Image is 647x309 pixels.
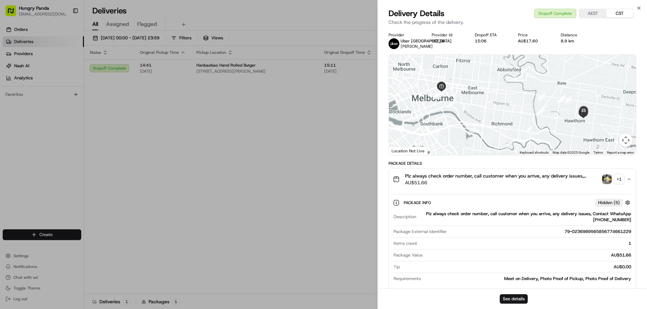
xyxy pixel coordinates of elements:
span: Requirements [394,276,421,282]
span: Items count [394,240,417,246]
button: CCF36 [432,38,444,44]
div: Plz always check order number, call customer when you arrive, any delivery issues, Contact WhatsA... [389,190,636,294]
span: • [56,104,58,110]
div: 10 [537,107,545,114]
button: Keyboard shortcuts [520,150,549,155]
div: Location Not Live [389,147,428,155]
img: Google [391,146,413,155]
span: AU$51.66 [405,179,599,186]
a: 💻API Documentation [54,148,111,160]
div: 8 [505,141,513,148]
span: Pylon [67,167,82,172]
p: Welcome 👋 [7,27,123,38]
div: 6 [446,101,454,108]
span: Package External Identifier [394,229,447,235]
a: Powered byPylon [48,166,82,172]
div: 📗 [7,151,12,156]
div: 7 [469,126,476,133]
div: We're available if you need us! [30,71,93,76]
a: Terms (opens in new tab) [593,151,603,154]
div: AU$51.66 [425,252,631,258]
img: Bea Lacdao [7,98,18,109]
a: Open this area in Google Maps (opens a new window) [391,146,413,155]
button: Map camera controls [619,133,633,147]
div: 11 [537,93,545,101]
button: Hidden (5) [595,198,632,207]
div: Distance [561,32,593,38]
div: 9 [525,125,532,133]
button: Plz always check order number, call customer when you arrive, any delivery issues, Contact WhatsA... [389,168,636,190]
span: [PERSON_NAME] [21,104,55,110]
div: Meet on Delivery, Photo Proof of Pickup, Photo Proof of Delivery [424,276,631,282]
div: 3 [433,90,440,98]
div: 79-0236989565856774661229 [450,229,631,235]
span: Uber [GEOGRAPHIC_DATA] [401,38,452,44]
span: 8月15日 [26,122,42,128]
img: 1736555255976-a54dd68f-1ca7-489b-9aae-adbdc363a1c4 [7,64,19,76]
div: Price [518,32,550,38]
div: Start new chat [30,64,111,71]
input: Clear [18,43,111,50]
div: AU$0.00 [403,264,631,270]
a: Report a map error [607,151,634,154]
span: Package Value [394,252,423,258]
span: Delivery Details [389,8,444,19]
div: Plz always check order number, call customer when you arrive, any delivery issues, Contact WhatsA... [419,211,631,223]
div: 💻 [57,151,62,156]
span: API Documentation [64,150,108,157]
span: Hidden ( 5 ) [598,200,620,206]
div: 5 [437,88,445,95]
span: Tip [394,264,400,270]
span: • [22,122,25,128]
div: 8.9 km [561,38,593,44]
button: CST [606,9,633,18]
div: 14 [564,96,572,103]
div: 1 [433,92,440,99]
div: Dropoff ETA [475,32,507,38]
a: 📗Knowledge Base [4,148,54,160]
div: Provider Id [432,32,464,38]
span: Package Info [404,200,432,205]
div: + 1 [614,175,624,184]
div: 1 [420,240,631,246]
img: 1736555255976-a54dd68f-1ca7-489b-9aae-adbdc363a1c4 [13,105,19,110]
div: Provider [389,32,421,38]
button: photo_proof_of_pickup image+1 [602,175,624,184]
div: Past conversations [7,87,45,93]
span: Plz always check order number, call customer when you arrive, any delivery issues, Contact WhatsA... [405,172,599,179]
div: AU$17.60 [518,38,550,44]
img: 1753817452368-0c19585d-7be3-40d9-9a41-2dc781b3d1eb [14,64,26,76]
img: uber-new-logo.jpeg [389,38,399,49]
div: 12 [557,95,565,102]
span: Map data ©2025 Google [553,151,589,154]
img: photo_proof_of_pickup image [602,175,612,184]
div: 15:06 [475,38,507,44]
img: Nash [7,7,20,20]
span: Knowledge Base [13,150,52,157]
button: AEST [579,9,606,18]
span: [PERSON_NAME] [401,44,433,49]
span: Description [394,214,416,220]
span: 8月19日 [60,104,75,110]
div: Package Details [389,161,636,166]
button: See details [500,294,528,304]
button: See all [104,86,123,94]
p: Check the progress of the delivery. [389,19,636,26]
div: 13 [558,95,565,102]
button: Start new chat [115,66,123,74]
div: 4 [436,88,443,95]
